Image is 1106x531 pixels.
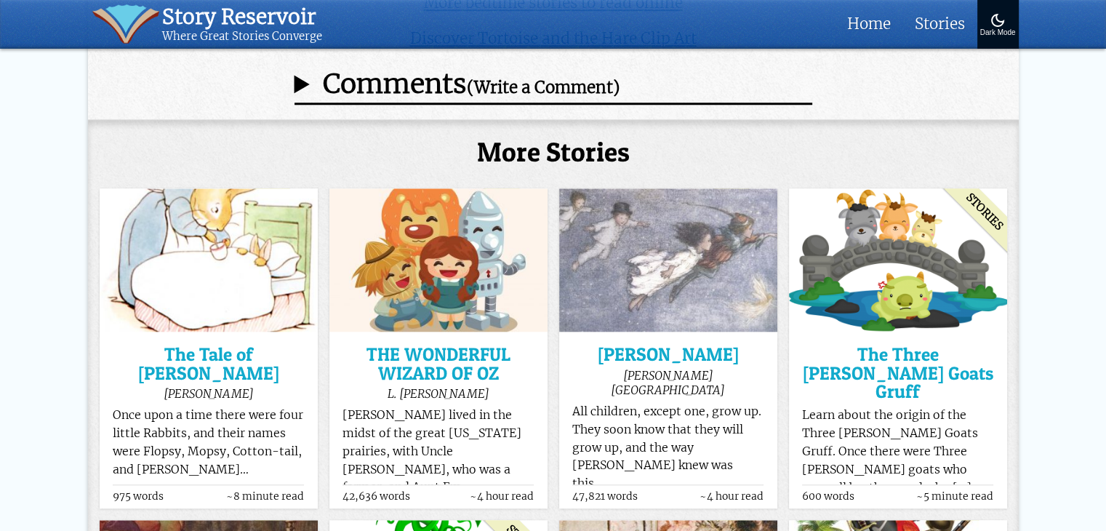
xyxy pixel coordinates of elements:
[100,188,318,332] img: The Tale of Peter Rabbit
[294,68,812,105] summary: Comments(Write a Comment)
[802,491,854,502] span: 600 words
[559,188,777,332] img: Peter Pan
[802,346,993,401] a: The Three [PERSON_NAME] Goats Gruff
[113,386,304,401] div: [PERSON_NAME]
[88,137,1019,168] h2: More Stories
[342,386,534,401] div: L. [PERSON_NAME]
[467,79,620,97] small: (Write a Comment)
[162,30,322,44] div: Where Great Stories Converge
[789,188,1007,332] img: The Three Billy Goats Gruff
[802,407,993,497] p: Learn about the origin of the Three [PERSON_NAME] Goats Gruff. Once there were Three [PERSON_NAME...
[226,491,304,502] span: ~8 minute read
[980,29,1016,37] div: Dark Mode
[342,407,534,497] p: [PERSON_NAME] lived in the midst of the great [US_STATE] prairies, with Uncle [PERSON_NAME], who ...
[572,403,764,493] p: All children, except one, grow up. They soon know that they will grow up, and the way [PERSON_NAM...
[342,491,410,502] span: 42,636 words
[162,4,322,30] div: Story Reservoir
[92,4,160,44] img: icon of book with waver spilling out.
[572,368,764,397] div: [PERSON_NAME][GEOGRAPHIC_DATA]
[700,491,764,502] span: ~4 hour read
[329,188,548,332] img: THE WONDERFUL WIZARD OF OZ
[113,346,304,383] a: The Tale of [PERSON_NAME]
[916,491,993,502] span: ~5 minute read
[572,491,638,502] span: 47,821 words
[342,346,534,383] a: THE WONDERFUL WIZARD OF OZ
[470,491,534,502] span: ~4 hour read
[989,12,1006,29] img: Turn On Dark Mode
[113,491,164,502] span: 975 words
[572,346,764,364] a: [PERSON_NAME]
[113,407,304,479] p: Once upon a time there were four little Rabbits, and their names were Flopsy, Mopsy, Cotton-tail,...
